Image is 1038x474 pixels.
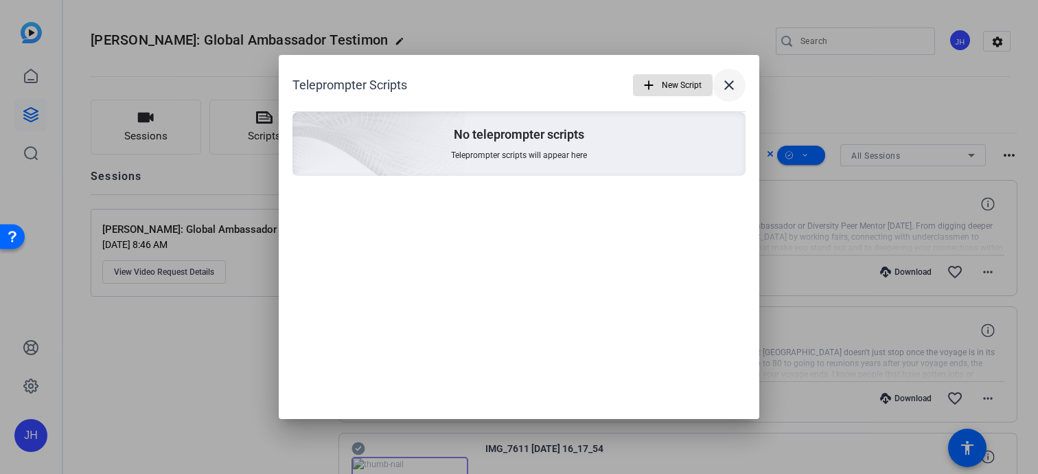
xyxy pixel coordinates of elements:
mat-icon: add [641,78,656,93]
button: New Script [633,74,713,96]
p: No teleprompter scripts [454,126,584,143]
h1: Teleprompter Scripts [292,77,407,93]
mat-icon: close [721,77,737,93]
span: Teleprompter scripts will appear here [451,150,587,161]
span: New Script [662,72,702,98]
